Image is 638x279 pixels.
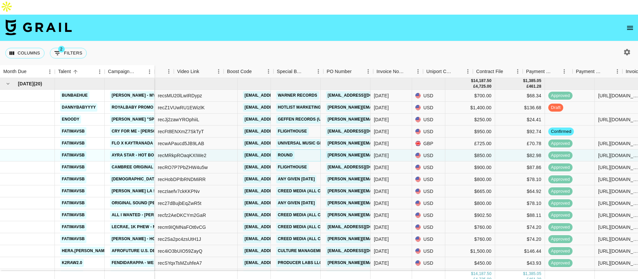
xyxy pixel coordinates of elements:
[110,247,215,255] a: Afrofuture U.S. Debut in [GEOGRAPHIC_DATA]
[374,200,389,207] div: Aug '25
[374,140,389,147] div: Aug '25
[110,211,180,219] a: All I wanted - [PERSON_NAME]
[445,114,495,126] div: $250.00
[412,126,445,138] div: USD
[374,152,389,159] div: Aug '25
[559,66,569,76] button: Menu
[445,90,495,102] div: $700.00
[264,66,273,76] button: Menu
[523,271,525,277] div: $
[412,197,445,209] div: USD
[463,66,473,76] button: Menu
[374,128,389,135] div: Aug '25
[110,127,176,136] a: Cry For Me - [PERSON_NAME]
[445,102,495,114] div: $1,400.00
[326,247,400,255] a: [EMAIL_ADDRESS][DOMAIN_NAME]
[243,235,317,243] a: [EMAIL_ADDRESS][DOMAIN_NAME]
[276,199,316,207] a: Any given [DATE]
[110,175,205,183] a: [DEMOGRAPHIC_DATA] - Thinkin About You
[374,116,389,123] div: Aug '25
[374,188,389,195] div: Aug '25
[60,271,84,279] a: k2raw2.0
[304,67,313,76] button: Sort
[3,65,27,78] div: Month Due
[548,212,573,219] span: approved
[548,93,573,99] span: approved
[58,46,65,52] span: 2
[276,271,324,279] a: Producer Labs LLC
[445,138,495,149] div: £725.00
[495,90,545,102] div: $68.34
[495,233,545,245] div: $74.20
[276,163,309,171] a: Flighthouse
[576,65,603,78] div: Payment Sent Date
[227,65,252,78] div: Boost Code
[158,116,199,123] div: recJj2zawYROphiiL
[95,67,105,77] button: Menu
[412,173,445,185] div: USD
[276,259,324,267] a: Producer Labs LLC
[110,199,184,207] a: original sound [PERSON_NAME]
[412,245,445,257] div: USD
[276,127,309,136] a: Flighthouse
[323,65,373,78] div: PO Number
[326,139,434,147] a: [PERSON_NAME][EMAIL_ADDRESS][DOMAIN_NAME]
[376,65,404,78] div: Invoice Notes
[423,65,473,78] div: Uniport Contact Email
[164,66,174,76] button: Menu
[445,197,495,209] div: $800.00
[110,139,184,147] a: FLO x Kaytranada - "The Mood"
[495,161,545,173] div: $87.86
[60,163,86,171] a: fatimavsb
[55,65,105,78] div: Talent
[445,221,495,233] div: $760.00
[276,187,345,195] a: Creed Media (All Campaigns)
[124,65,174,78] div: Status
[413,66,423,76] button: Menu
[158,104,205,111] div: recZ1VUwRU1EWizlK
[495,209,545,221] div: $88.11
[412,221,445,233] div: USD
[495,102,545,114] div: $136.68
[276,247,345,255] a: Culture Management Group
[158,224,206,231] div: recm9IQMNaFOt6vCG
[158,152,206,159] div: recMRkpROaqKXIWe2
[60,151,86,159] a: fatimavsb
[529,84,541,89] div: 461.28
[374,248,389,254] div: Aug '25
[326,127,400,136] a: [EMAIL_ADDRESS][DOMAIN_NAME]
[603,67,612,76] button: Sort
[412,149,445,161] div: USD
[110,103,155,112] a: Royalbaby Promo
[276,151,294,159] a: Round
[612,66,622,76] button: Menu
[110,151,161,159] a: Ayra Star - Hot Body
[473,78,491,84] div: 14,187.50
[243,103,317,112] a: [EMAIL_ADDRESS][DOMAIN_NAME]
[243,175,317,183] a: [EMAIL_ADDRESS][DOMAIN_NAME]
[326,103,434,112] a: [PERSON_NAME][EMAIL_ADDRESS][DOMAIN_NAME]
[60,175,86,183] a: fatimavsb
[110,91,192,100] a: [PERSON_NAME] - Mystical Magical
[476,84,491,89] div: 4,725.00
[326,199,434,207] a: [PERSON_NAME][EMAIL_ADDRESS][DOMAIN_NAME]
[174,65,224,78] div: Video Link
[60,247,110,255] a: hera.[PERSON_NAME]
[445,245,495,257] div: $1,500.00
[373,65,423,78] div: Invoice Notes
[158,164,208,171] div: recRO7P7PbZHW4u5w
[3,79,13,88] button: hide children
[277,65,304,78] div: Special Booking Type
[426,65,454,78] div: Uniport Contact Email
[476,65,503,78] div: Contract File
[525,78,541,84] div: 1,385.05
[471,78,473,84] div: $
[158,92,202,99] div: recsMU20lLwIRDypz
[110,223,166,231] a: Lecrae, 1K Phew - MOVE
[526,65,552,78] div: Payment Sent
[276,91,319,100] a: Warner Records
[60,103,97,112] a: dannybabyyyy
[158,188,200,195] div: reczIaefv7ckKKPNv
[548,105,563,111] span: draft
[473,84,476,89] div: £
